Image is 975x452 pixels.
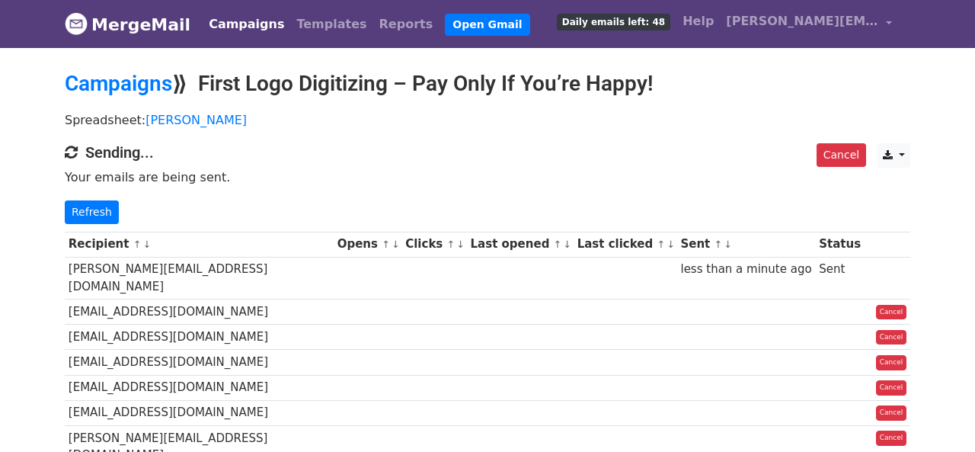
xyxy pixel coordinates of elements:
a: Cancel [876,330,907,345]
td: [PERSON_NAME][EMAIL_ADDRESS][DOMAIN_NAME] [65,257,334,300]
a: MergeMail [65,8,190,40]
th: Sent [677,232,816,257]
a: Campaigns [65,71,172,96]
a: Campaigns [203,9,290,40]
a: ↑ [714,239,723,250]
a: ↓ [392,239,400,250]
th: Last opened [467,232,574,257]
a: ↑ [382,239,390,250]
td: [EMAIL_ADDRESS][DOMAIN_NAME] [65,300,334,325]
h2: ⟫ First Logo Digitizing – Pay Only If You’re Happy! [65,71,910,97]
th: Status [815,232,864,257]
a: Help [676,6,720,37]
td: Sent [815,257,864,300]
a: ↓ [456,239,465,250]
a: Daily emails left: 48 [551,6,676,37]
a: ↓ [142,239,151,250]
div: less than a minute ago [680,261,811,278]
a: ↑ [657,239,665,250]
a: ↑ [554,239,562,250]
th: Last clicked [574,232,677,257]
a: ↓ [667,239,675,250]
td: [EMAIL_ADDRESS][DOMAIN_NAME] [65,350,334,375]
a: ↑ [447,239,456,250]
a: Templates [290,9,372,40]
a: Cancel [876,431,907,446]
span: [PERSON_NAME][EMAIL_ADDRESS][DOMAIN_NAME] [726,12,878,30]
a: [PERSON_NAME] [145,113,247,127]
td: [EMAIL_ADDRESS][DOMAIN_NAME] [65,375,334,400]
a: ↓ [563,239,571,250]
a: [PERSON_NAME][EMAIL_ADDRESS][DOMAIN_NAME] [720,6,898,42]
th: Opens [334,232,402,257]
a: Cancel [876,380,907,396]
p: Your emails are being sent. [65,169,910,185]
img: MergeMail logo [65,12,88,35]
span: Daily emails left: 48 [557,14,670,30]
a: Open Gmail [445,14,529,36]
a: Reports [373,9,440,40]
a: Refresh [65,200,119,224]
a: ↑ [133,239,142,250]
th: Recipient [65,232,334,257]
h4: Sending... [65,143,910,162]
a: Cancel [817,143,866,167]
th: Clicks [401,232,466,257]
td: [EMAIL_ADDRESS][DOMAIN_NAME] [65,400,334,425]
a: Cancel [876,305,907,320]
td: [EMAIL_ADDRESS][DOMAIN_NAME] [65,325,334,350]
a: Cancel [876,355,907,370]
a: ↓ [724,239,732,250]
a: Cancel [876,406,907,421]
p: Spreadsheet: [65,112,910,128]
